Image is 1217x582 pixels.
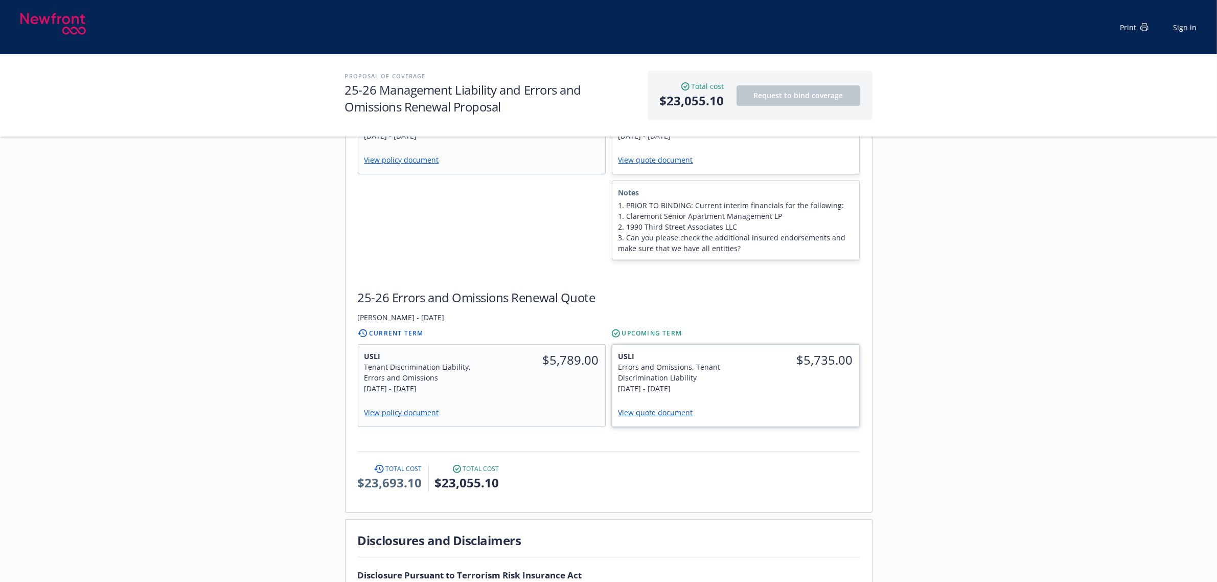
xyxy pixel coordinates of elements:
h2: Proposal of coverage [345,71,637,81]
a: View policy document [364,155,447,165]
h1: 25-26 Management Liability and Errors and Omissions Renewal Proposal [345,81,637,115]
span: [PERSON_NAME] - [DATE] [358,312,445,323]
div: Tenant Discrimination Liability, Errors and Omissions [364,362,476,383]
span: $5,735.00 [742,351,853,369]
a: View quote document [618,408,701,417]
h1: Disclosure Pursuant to Terrorism Risk Insurance Act [358,570,860,580]
span: Total cost [386,464,422,474]
h1: 25-26 Errors and Omissions Renewal Quote [358,289,595,306]
div: [DATE] - [DATE] [618,383,730,394]
span: USLI [364,351,476,362]
a: Sign in [1173,22,1197,33]
span: $23,055.10 [435,474,499,492]
span: Total cost [463,464,499,474]
span: Request to bind coverage [753,91,843,100]
button: Request to bind coverage [737,85,860,106]
span: $23,693.10 [358,474,422,492]
span: 1. PRIOR TO BINDING: Current interim financials for the following: 1. Claremont Senior Apartment ... [618,200,853,254]
span: $5,789.00 [488,351,599,369]
span: USLI [618,351,730,362]
span: Current Term [369,329,423,338]
div: Print [1120,22,1149,33]
span: Total cost [692,81,724,92]
span: Notes [618,187,853,198]
a: View quote document [618,155,701,165]
span: Upcoming Term [622,329,682,338]
div: [DATE] - [DATE] [364,383,476,394]
span: $23,055.10 [660,92,724,110]
h1: Disclosures and Disclaimers [358,532,860,549]
a: View policy document [364,408,447,417]
div: Errors and Omissions, Tenant Discrimination Liability [618,362,730,383]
